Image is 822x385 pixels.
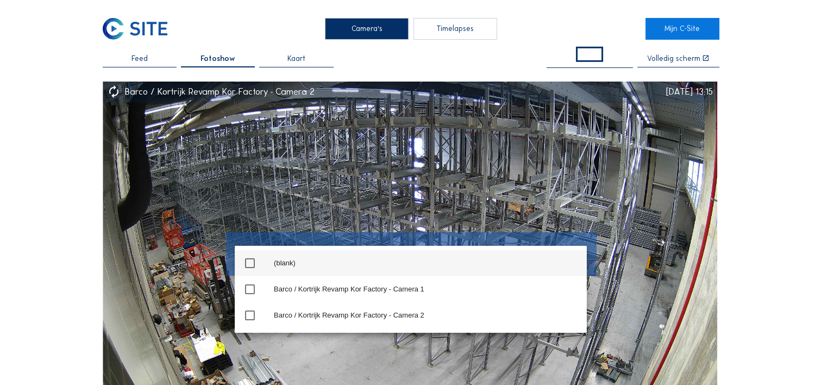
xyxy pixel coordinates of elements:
[125,88,276,97] div: Barco / Kortrijk Revamp Kor Factory
[325,18,409,40] div: Camera's
[103,18,177,40] a: C-SITE Logo
[275,88,315,97] div: Camera 2
[274,285,578,294] div: Barco / Kortrijk Revamp Kor Factory - Camera 1
[243,283,256,296] i: check_box_outline_blank
[274,259,578,268] div: (blank)
[666,88,713,97] div: [DATE] 13:15
[413,18,497,40] div: Timelapses
[274,311,578,320] div: Barco / Kortrijk Revamp Kor Factory - Camera 2
[645,18,719,40] a: Mijn C-Site
[287,55,305,63] span: Kaart
[243,309,256,322] i: check_box_outline_blank
[647,55,700,63] div: Volledig scherm
[103,18,167,40] img: C-SITE Logo
[243,257,256,270] i: check_box_outline_blank
[131,55,148,63] span: Feed
[200,55,235,63] span: Fotoshow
